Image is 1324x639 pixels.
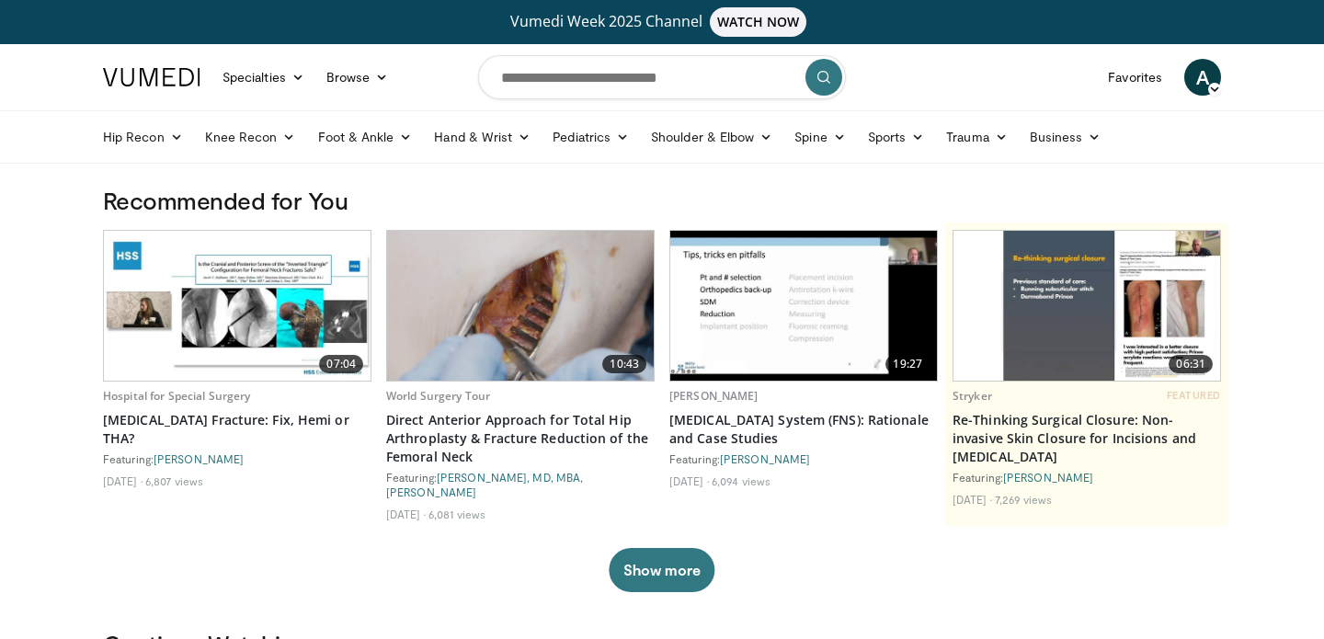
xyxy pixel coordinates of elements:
span: 06:31 [1169,355,1213,373]
div: Featuring: [669,451,938,466]
a: [MEDICAL_DATA] System (FNS): Rationale and Case Studies [669,411,938,448]
a: Foot & Ankle [307,119,424,155]
a: [PERSON_NAME] [386,485,476,498]
span: FEATURED [1167,389,1221,402]
a: Knee Recon [194,119,307,155]
a: [PERSON_NAME] [669,388,759,404]
input: Search topics, interventions [478,55,846,99]
a: Stryker [953,388,992,404]
a: [PERSON_NAME] [1003,471,1093,484]
a: Hip Recon [92,119,194,155]
li: 6,807 views [145,474,203,488]
a: [PERSON_NAME] [720,452,810,465]
a: Pediatrics [542,119,640,155]
li: [DATE] [386,507,426,521]
a: Direct Anterior Approach for Total Hip Arthroplasty & Fracture Reduction of the Femoral Neck [386,411,655,466]
span: 10:43 [602,355,646,373]
a: 19:27 [670,231,937,381]
img: VuMedi Logo [103,68,200,86]
li: 6,094 views [712,474,770,488]
li: [DATE] [669,474,709,488]
li: 6,081 views [428,507,485,521]
a: Trauma [935,119,1019,155]
a: Hand & Wrist [423,119,542,155]
img: 1b49c4dc-6725-42ca-b2d9-db8c5331b74b.620x360_q85_upscale.jpg [387,231,654,381]
div: Featuring: , [386,470,655,499]
a: 10:43 [387,231,654,381]
a: Sports [857,119,936,155]
img: f1f532c3-0ef6-42d5-913a-00ff2bbdb663.620x360_q85_upscale.jpg [953,231,1220,381]
a: Spine [783,119,856,155]
a: [MEDICAL_DATA] Fracture: Fix, Hemi or THA? [103,411,371,448]
div: Featuring: [103,451,371,466]
span: 19:27 [885,355,930,373]
a: Hospital for Special Surgery [103,388,250,404]
a: Vumedi Week 2025 ChannelWATCH NOW [106,7,1218,37]
a: 06:31 [953,231,1220,381]
li: 7,269 views [995,492,1052,507]
button: Show more [609,548,714,592]
a: Specialties [211,59,315,96]
span: WATCH NOW [710,7,807,37]
a: World Surgery Tour [386,388,490,404]
a: Business [1019,119,1113,155]
a: [PERSON_NAME], MD, MBA [437,471,580,484]
h3: Recommended for You [103,186,1221,215]
a: Favorites [1097,59,1173,96]
a: Browse [315,59,400,96]
a: A [1184,59,1221,96]
li: [DATE] [953,492,992,507]
a: Shoulder & Elbow [640,119,783,155]
a: Re-Thinking Surgical Closure: Non-invasive Skin Closure for Incisions and [MEDICAL_DATA] [953,411,1221,466]
span: 07:04 [319,355,363,373]
a: [PERSON_NAME] [154,452,244,465]
div: Featuring: [953,470,1221,485]
img: 5b7a0747-e942-4b85-9d8f-d50a64f0d5dd.620x360_q85_upscale.jpg [104,231,371,381]
a: 07:04 [104,231,371,381]
img: 8c7c8e71-1cf2-403a-98b6-785b68e87617.620x360_q85_upscale.jpg [670,231,937,381]
li: [DATE] [103,474,143,488]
